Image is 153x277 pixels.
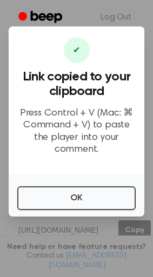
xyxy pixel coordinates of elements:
[17,70,136,99] h3: Link copied to your clipboard
[17,107,136,156] p: Press Control + V (Mac: ⌘ Command + V) to paste the player into your comment.
[90,4,142,30] a: Log Out
[17,186,136,210] button: OK
[64,37,90,63] div: ✔
[11,7,72,28] a: Beep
